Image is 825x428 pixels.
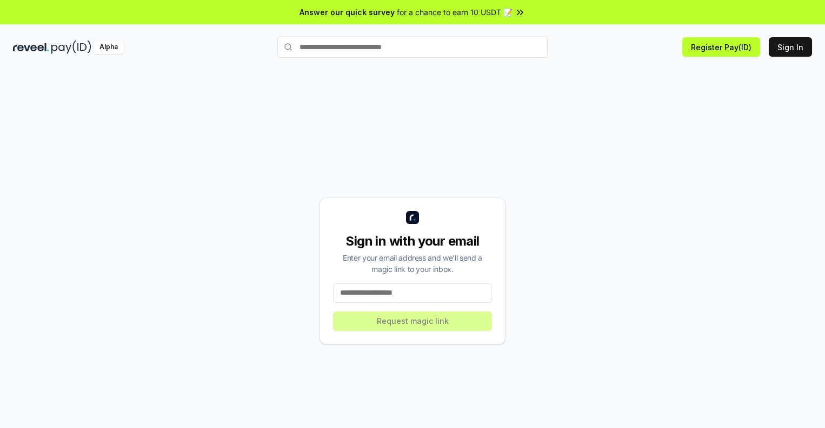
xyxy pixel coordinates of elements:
span: Answer our quick survey [300,6,395,18]
div: Sign in with your email [333,233,492,250]
div: Alpha [94,40,124,54]
img: logo_small [406,211,419,224]
img: reveel_dark [13,40,49,54]
button: Sign In [769,37,812,57]
button: Register Pay(ID) [682,37,760,57]
span: for a chance to earn 10 USDT 📝 [397,6,513,18]
div: Enter your email address and we’ll send a magic link to your inbox. [333,252,492,275]
img: pay_id [51,40,91,54]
